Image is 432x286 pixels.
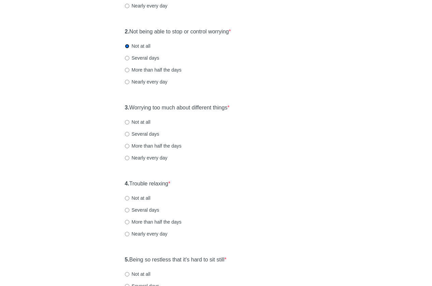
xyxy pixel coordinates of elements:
[125,29,129,34] strong: 2.
[125,120,129,124] input: Not at all
[125,131,159,137] label: Several days
[125,207,159,213] label: Several days
[125,272,129,276] input: Not at all
[125,232,129,236] input: Nearly every day
[125,180,171,188] label: Trouble relaxing
[125,144,129,148] input: More than half the days
[125,104,230,112] label: Worrying too much about different things
[125,196,129,200] input: Not at all
[125,195,150,201] label: Not at all
[125,55,159,61] label: Several days
[125,43,150,49] label: Not at all
[125,66,182,73] label: More than half the days
[125,78,168,85] label: Nearly every day
[125,219,182,225] label: More than half the days
[125,181,129,186] strong: 4.
[125,154,168,161] label: Nearly every day
[125,105,129,110] strong: 3.
[125,142,182,149] label: More than half the days
[125,220,129,224] input: More than half the days
[125,119,150,125] label: Not at all
[125,132,129,136] input: Several days
[125,56,129,60] input: Several days
[125,4,129,8] input: Nearly every day
[125,2,168,9] label: Nearly every day
[125,230,168,237] label: Nearly every day
[125,28,231,36] label: Not being able to stop or control worrying
[125,271,150,277] label: Not at all
[125,156,129,160] input: Nearly every day
[125,44,129,48] input: Not at all
[125,208,129,212] input: Several days
[125,257,129,262] strong: 5.
[125,80,129,84] input: Nearly every day
[125,256,227,264] label: Being so restless that it's hard to sit still
[125,68,129,72] input: More than half the days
